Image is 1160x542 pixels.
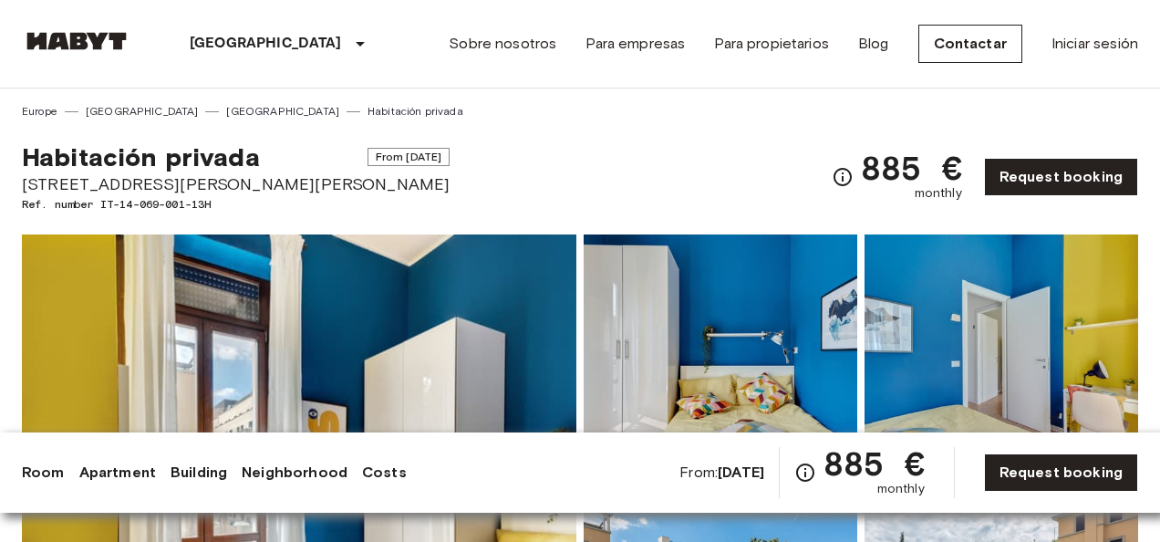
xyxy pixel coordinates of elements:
[832,166,854,188] svg: Check cost overview for full price breakdown. Please note that discounts apply to new joiners onl...
[984,158,1138,196] a: Request booking
[190,33,342,55] p: [GEOGRAPHIC_DATA]
[22,172,450,196] span: [STREET_ADDRESS][PERSON_NAME][PERSON_NAME]
[22,462,65,484] a: Room
[585,33,685,55] a: Para empresas
[915,184,962,203] span: monthly
[79,462,156,484] a: Apartment
[368,148,451,166] span: From [DATE]
[794,462,816,484] svg: Check cost overview for full price breakdown. Please note that discounts apply to new joiners onl...
[449,33,556,55] a: Sobre nosotros
[984,453,1138,492] a: Request booking
[1051,33,1138,55] a: Iniciar sesión
[226,103,339,120] a: [GEOGRAPHIC_DATA]
[22,196,450,213] span: Ref. number IT-14-069-001-13H
[22,32,131,50] img: Habyt
[714,33,829,55] a: Para propietarios
[679,463,764,483] span: From:
[584,235,857,474] img: Picture of unit IT-14-069-001-13H
[362,462,407,484] a: Costs
[171,462,227,484] a: Building
[86,103,199,120] a: [GEOGRAPHIC_DATA]
[22,103,57,120] a: Europe
[877,480,925,498] span: monthly
[368,103,463,120] a: Habitación privada
[861,151,962,184] span: 885 €
[22,141,260,172] span: Habitación privada
[242,462,347,484] a: Neighborhood
[865,235,1138,474] img: Picture of unit IT-14-069-001-13H
[718,464,764,481] b: [DATE]
[823,447,925,480] span: 885 €
[918,25,1022,63] a: Contactar
[858,33,889,55] a: Blog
